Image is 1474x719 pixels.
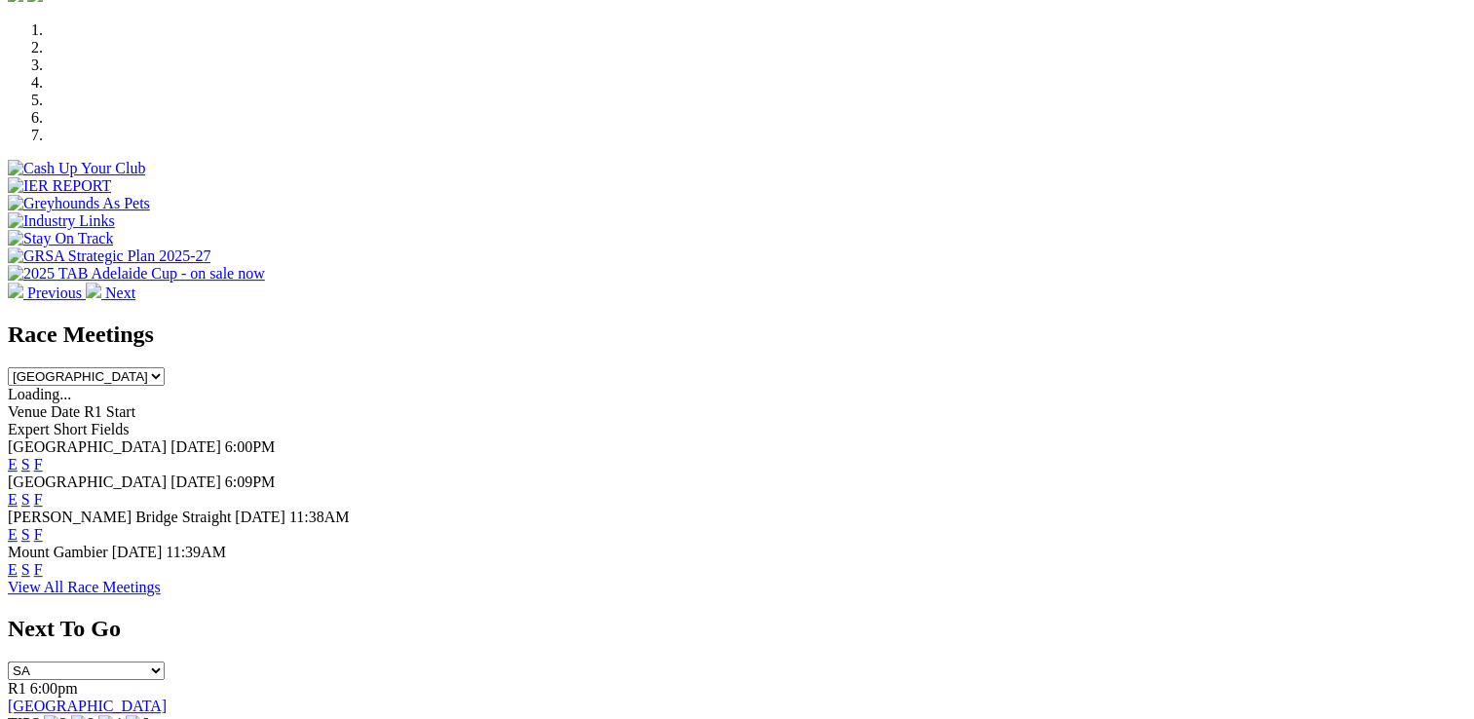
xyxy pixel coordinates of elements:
[8,456,18,473] a: E
[112,544,163,560] span: [DATE]
[8,509,231,525] span: [PERSON_NAME] Bridge Straight
[8,284,86,301] a: Previous
[8,698,167,714] a: [GEOGRAPHIC_DATA]
[84,403,135,420] span: R1 Start
[170,438,221,455] span: [DATE]
[8,160,145,177] img: Cash Up Your Club
[34,491,43,508] a: F
[8,438,167,455] span: [GEOGRAPHIC_DATA]
[8,265,265,283] img: 2025 TAB Adelaide Cup - on sale now
[34,561,43,578] a: F
[34,526,43,543] a: F
[34,456,43,473] a: F
[54,421,88,437] span: Short
[8,579,161,595] a: View All Race Meetings
[8,403,47,420] span: Venue
[91,421,129,437] span: Fields
[235,509,285,525] span: [DATE]
[289,509,350,525] span: 11:38AM
[8,561,18,578] a: E
[8,212,115,230] img: Industry Links
[21,561,30,578] a: S
[8,473,167,490] span: [GEOGRAPHIC_DATA]
[8,491,18,508] a: E
[8,230,113,247] img: Stay On Track
[86,283,101,298] img: chevron-right-pager-white.svg
[8,526,18,543] a: E
[21,491,30,508] a: S
[225,473,276,490] span: 6:09PM
[27,284,82,301] span: Previous
[86,284,135,301] a: Next
[8,177,111,195] img: IER REPORT
[21,456,30,473] a: S
[21,526,30,543] a: S
[225,438,276,455] span: 6:00PM
[8,322,1466,348] h2: Race Meetings
[8,386,71,402] span: Loading...
[8,680,26,697] span: R1
[30,680,78,697] span: 6:00pm
[170,473,221,490] span: [DATE]
[8,283,23,298] img: chevron-left-pager-white.svg
[105,284,135,301] span: Next
[8,247,210,265] img: GRSA Strategic Plan 2025-27
[8,616,1466,642] h2: Next To Go
[51,403,80,420] span: Date
[8,421,50,437] span: Expert
[166,544,226,560] span: 11:39AM
[8,195,150,212] img: Greyhounds As Pets
[8,544,108,560] span: Mount Gambier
